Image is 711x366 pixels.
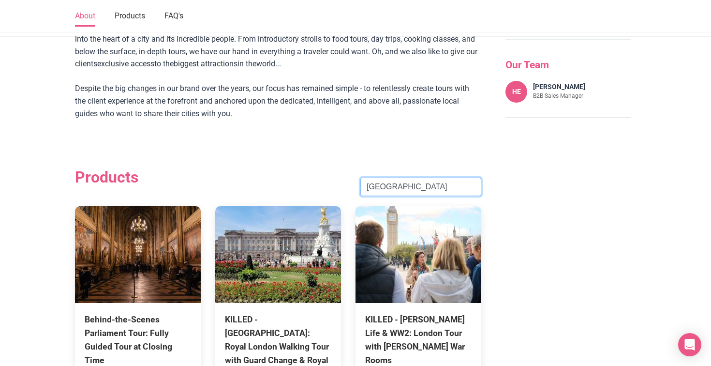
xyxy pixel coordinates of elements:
[115,6,145,27] a: Products
[97,59,154,68] a: exclusive access
[533,83,585,91] h4: [PERSON_NAME]
[533,92,585,100] p: B2B Sales Manager
[505,81,527,103] div: HE
[75,168,138,186] h2: Products
[678,333,701,356] div: Open Intercom Messenger
[355,206,481,303] img: KILLED - Churchill's Life & WW2: London Tour with Churchill War Rooms
[256,59,275,68] a: world
[215,206,341,303] img: KILLED - London: Royal London Walking Tour with Guard Change & Royal Mews
[174,59,237,68] a: biggest attractions
[505,59,631,71] h3: Our Team
[75,6,95,27] a: About
[360,178,481,196] input: Search product name, city, or interal id
[75,206,201,303] img: Behind-the-Scenes Parliament Tour: Fully Guided Tour at Closing Time
[164,6,183,27] a: FAQ's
